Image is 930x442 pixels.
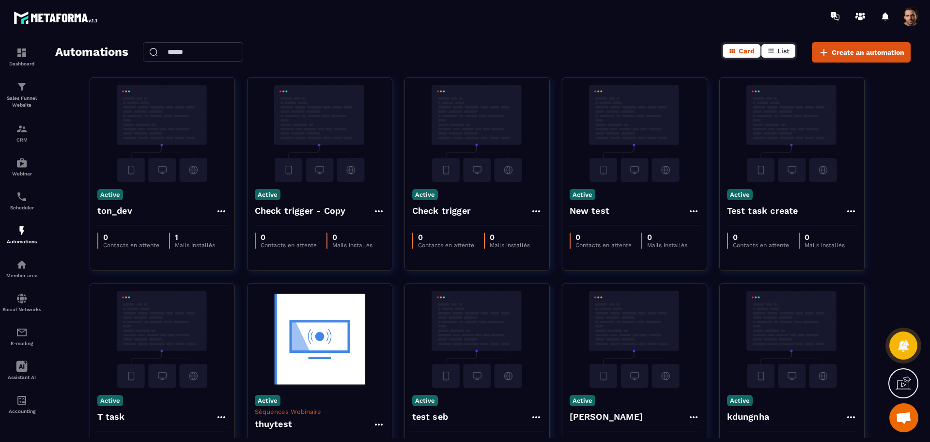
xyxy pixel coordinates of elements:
[733,233,789,242] p: 0
[175,242,215,249] p: Mails installés
[805,233,845,242] p: 0
[255,291,385,388] img: automation-background
[2,95,41,109] p: Sales Funnel Website
[889,403,918,432] div: Mở cuộc trò chuyện
[55,42,128,63] h2: Automations
[412,85,542,182] img: automation-background
[2,150,41,184] a: automationsautomationsWebinar
[570,204,610,218] h4: New test
[16,81,28,93] img: formation
[2,341,41,346] p: E-mailing
[97,410,125,424] h4: T task
[805,242,845,249] p: Mails installés
[16,327,28,338] img: email
[570,85,699,182] img: automation-background
[2,74,41,116] a: formationformationSales Funnel Website
[16,157,28,169] img: automations
[418,242,474,249] p: Contacts en attente
[2,205,41,210] p: Scheduler
[255,408,385,415] p: Séquences Webinaire
[255,189,280,200] p: Active
[97,85,227,182] img: automation-background
[412,395,438,406] p: Active
[16,395,28,406] img: accountant
[261,233,317,242] p: 0
[2,319,41,353] a: emailemailE-mailing
[255,204,346,218] h4: Check trigger - Copy
[14,9,101,27] img: logo
[332,233,372,242] p: 0
[2,137,41,142] p: CRM
[255,417,293,431] h4: thuytest
[575,233,632,242] p: 0
[175,233,215,242] p: 1
[2,61,41,66] p: Dashboard
[2,375,41,380] p: Assistant AI
[2,409,41,414] p: Accounting
[2,252,41,285] a: automationsautomationsMember area
[727,291,857,388] img: automation-background
[16,191,28,203] img: scheduler
[570,410,643,424] h4: [PERSON_NAME]
[2,387,41,421] a: accountantaccountantAccounting
[575,242,632,249] p: Contacts en attente
[97,291,227,388] img: automation-background
[2,273,41,278] p: Member area
[2,40,41,74] a: formationformationDashboard
[16,47,28,59] img: formation
[727,395,753,406] p: Active
[647,242,687,249] p: Mails installés
[727,204,798,218] h4: Test task create
[16,123,28,135] img: formation
[570,189,595,200] p: Active
[2,116,41,150] a: formationformationCRM
[103,233,159,242] p: 0
[761,44,795,58] button: List
[2,353,41,387] a: Assistant AI
[412,204,471,218] h4: Check trigger
[412,410,449,424] h4: test seb
[2,307,41,312] p: Social Networks
[255,85,385,182] img: automation-background
[812,42,911,63] button: Create an automation
[832,47,904,57] span: Create an automation
[16,225,28,237] img: automations
[739,47,755,55] span: Card
[97,189,123,200] p: Active
[777,47,790,55] span: List
[412,189,438,200] p: Active
[723,44,760,58] button: Card
[97,395,123,406] p: Active
[412,291,542,388] img: automation-background
[2,218,41,252] a: automationsautomationsAutomations
[490,233,530,242] p: 0
[2,184,41,218] a: schedulerschedulerScheduler
[103,242,159,249] p: Contacts en attente
[2,239,41,244] p: Automations
[97,204,132,218] h4: ton_dev
[727,189,753,200] p: Active
[733,242,789,249] p: Contacts en attente
[261,242,317,249] p: Contacts en attente
[490,242,530,249] p: Mails installés
[2,285,41,319] a: social-networksocial-networkSocial Networks
[332,242,372,249] p: Mails installés
[418,233,474,242] p: 0
[2,171,41,176] p: Webinar
[570,291,699,388] img: automation-background
[727,85,857,182] img: automation-background
[16,293,28,304] img: social-network
[570,395,595,406] p: Active
[16,259,28,270] img: automations
[727,410,770,424] h4: kdungnha
[255,395,280,406] p: Active
[647,233,687,242] p: 0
